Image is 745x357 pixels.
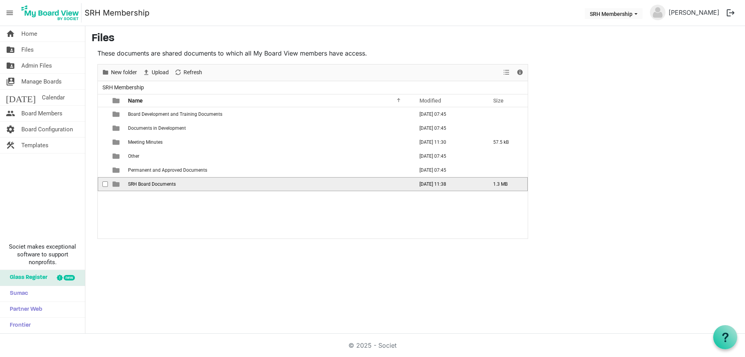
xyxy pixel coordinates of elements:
td: September 28, 2025 11:30 column header Modified [411,135,485,149]
td: Board Development and Training Documents is template cell column header Name [126,107,411,121]
td: Meeting Minutes is template cell column header Name [126,135,411,149]
td: SRH Board Documents is template cell column header Name [126,177,411,191]
span: settings [6,122,15,137]
td: September 28, 2025 07:45 column header Modified [411,107,485,121]
span: Templates [21,138,49,153]
span: Documents in Development [128,125,186,131]
td: is template cell column header type [108,177,126,191]
img: no-profile-picture.svg [650,5,665,20]
span: Frontier [6,318,31,333]
span: Board Configuration [21,122,73,137]
span: folder_shared [6,42,15,57]
span: Manage Boards [21,74,62,89]
span: folder_shared [6,58,15,73]
span: Permanent and Approved Documents [128,167,207,173]
img: My Board View Logo [19,3,81,23]
span: home [6,26,15,42]
span: Refresh [183,68,203,77]
td: is template cell column header type [108,135,126,149]
button: Upload [141,68,170,77]
a: SRH Membership [85,5,149,21]
td: checkbox [98,135,108,149]
td: Documents in Development is template cell column header Name [126,121,411,135]
td: checkbox [98,121,108,135]
span: Board Members [21,106,62,121]
td: Permanent and Approved Documents is template cell column header Name [126,163,411,177]
a: [PERSON_NAME] [665,5,722,20]
td: 57.5 kB is template cell column header Size [485,135,528,149]
span: SRH Membership [101,83,146,92]
button: SRH Membership dropdownbutton [585,8,643,19]
span: construction [6,138,15,153]
span: SRH Board Documents [128,181,176,187]
span: switch_account [6,74,15,89]
td: is template cell column header type [108,163,126,177]
td: is template cell column header Size [485,107,528,121]
td: September 28, 2025 07:45 column header Modified [411,149,485,163]
a: My Board View Logo [19,3,85,23]
div: new [64,275,75,280]
span: Modified [419,98,441,104]
span: Meeting Minutes [128,139,163,145]
td: is template cell column header Size [485,149,528,163]
button: Details [515,68,525,77]
td: checkbox [98,177,108,191]
div: New folder [99,64,140,81]
span: Home [21,26,37,42]
div: View [500,64,513,81]
td: is template cell column header type [108,121,126,135]
span: Calendar [42,90,65,105]
h3: Files [92,32,739,45]
button: View dropdownbutton [502,68,511,77]
td: September 28, 2025 11:38 column header Modified [411,177,485,191]
a: © 2025 - Societ [348,341,397,349]
td: September 28, 2025 07:45 column header Modified [411,163,485,177]
button: New folder [100,68,139,77]
span: Sumac [6,286,28,301]
td: Other is template cell column header Name [126,149,411,163]
span: New folder [110,68,138,77]
span: Name [128,98,143,104]
span: Admin Files [21,58,52,73]
td: is template cell column header type [108,107,126,121]
span: Board Development and Training Documents [128,111,222,117]
button: Refresh [173,68,204,77]
td: checkbox [98,149,108,163]
span: [DATE] [6,90,36,105]
td: checkbox [98,163,108,177]
td: checkbox [98,107,108,121]
p: These documents are shared documents to which all My Board View members have access. [97,49,528,58]
span: Other [128,153,139,159]
td: is template cell column header Size [485,163,528,177]
td: is template cell column header type [108,149,126,163]
div: Refresh [172,64,205,81]
span: Societ makes exceptional software to support nonprofits. [3,243,81,266]
button: logout [722,5,739,21]
span: Size [493,98,504,104]
div: Upload [140,64,172,81]
span: people [6,106,15,121]
span: Partner Web [6,302,42,317]
span: Upload [151,68,170,77]
span: Files [21,42,34,57]
td: September 28, 2025 07:45 column header Modified [411,121,485,135]
span: menu [2,5,17,20]
div: Details [513,64,527,81]
td: 1.3 MB is template cell column header Size [485,177,528,191]
span: Glass Register [6,270,47,286]
td: is template cell column header Size [485,121,528,135]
